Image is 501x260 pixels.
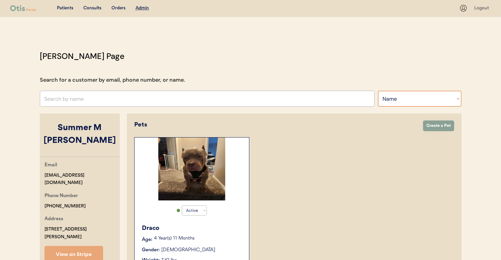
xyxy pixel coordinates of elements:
div: Email [45,161,57,170]
div: [PHONE_NUMBER] [45,202,86,210]
div: Orders [111,5,126,12]
p: 4 Year(s) 11 Months [154,236,242,241]
img: 1000004370.jpg [158,138,225,200]
div: Pets [134,120,416,129]
div: Summer M [PERSON_NAME] [40,122,120,147]
div: Consults [83,5,101,12]
div: [EMAIL_ADDRESS][DOMAIN_NAME] [45,172,120,187]
div: Patients [57,5,73,12]
div: [PERSON_NAME] Page [40,50,124,62]
div: Draco [142,224,242,233]
div: Phone Number [45,192,78,200]
div: Address [45,215,63,224]
u: Admin [136,6,149,10]
input: Search by name [40,91,374,107]
div: Search for a customer by email, phone number, or name. [40,76,185,84]
button: Create a Pet [423,120,454,131]
div: Gender: [142,247,160,254]
div: [STREET_ADDRESS][PERSON_NAME] [45,226,120,241]
div: Age: [142,236,152,243]
div: [DEMOGRAPHIC_DATA] [161,247,215,254]
div: Logout [474,5,491,12]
